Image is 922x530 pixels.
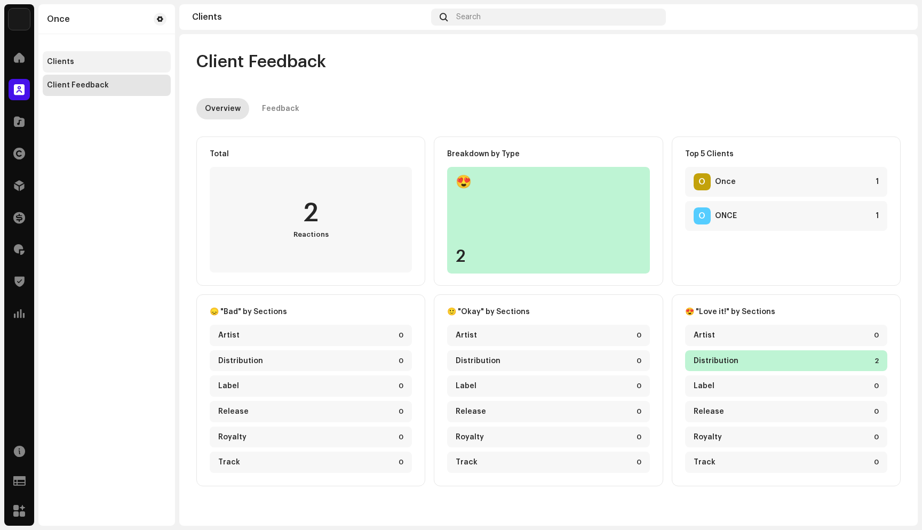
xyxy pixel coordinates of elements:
div: 0 [637,407,641,416]
div: Breakdown by Type [447,150,649,158]
div: Track [218,458,240,467]
div: 0 [399,331,403,340]
div: Artist [694,331,715,340]
div: 0 [637,331,641,340]
clients-card-wrapper: Breakdown by Type [434,136,663,286]
div: Overview [205,98,241,119]
div: 0 [399,382,403,390]
clients-card-wrapper: Total [196,136,425,286]
div: Distribution [456,357,500,365]
div: 🙂 "Okay" by Sections [447,308,649,316]
img: 47cee0b4-327a-46a5-a73e-5de2c09caa83 [888,9,905,26]
div: Top 5 Clients [685,150,887,158]
div: 0 [637,382,641,390]
div: Clients [47,58,74,66]
div: Label [694,382,714,390]
div: 1 [876,178,879,186]
re-m-nav-item: Clients [43,51,171,73]
div: 0 [399,357,403,365]
div: Release [694,407,724,416]
div: 😍 [456,175,472,188]
div: 2 [875,357,879,365]
div: Label [218,382,239,390]
div: 0 [637,357,641,365]
div: O [694,173,711,190]
div: Artist [218,331,240,340]
div: Client Feedback [47,81,109,90]
div: Artist [456,331,477,340]
div: 0 [399,407,403,416]
div: Track [456,458,478,467]
div: 0 [637,433,641,441]
div: ONCE [715,212,737,220]
re-m-nav-item: Client Feedback [43,75,171,96]
div: Once [47,15,70,23]
div: Once [715,178,736,186]
div: Release [456,407,486,416]
div: Feedback [262,98,299,119]
span: Search [456,13,481,21]
div: Track [694,458,716,467]
div: 0 [637,458,641,467]
div: 0 [399,458,403,467]
div: 0 [874,433,879,441]
div: 0 [399,433,403,441]
div: Distribution [218,357,263,365]
div: 😞 "Bad" by Sections [210,308,412,316]
div: Royalty [456,433,484,441]
img: 3c15539d-cd2b-4772-878f-6f4a7d7ba8c3 [9,9,30,30]
div: Reactions [293,230,329,239]
div: 😍 "Love it!" by Sections [685,308,887,316]
div: 0 [874,382,879,390]
div: 0 [874,458,879,467]
div: 1 [876,212,879,220]
div: Royalty [218,433,247,441]
div: Label [456,382,476,390]
div: O [694,207,711,224]
div: Distribution [694,357,738,365]
div: Clients [192,13,427,21]
span: Client Feedback [196,51,326,73]
div: Total [210,150,412,158]
div: Release [218,407,249,416]
div: 0 [874,407,879,416]
div: Royalty [694,433,722,441]
clients-card-wrapper: Top 5 Clients [672,136,901,286]
div: 0 [874,331,879,340]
